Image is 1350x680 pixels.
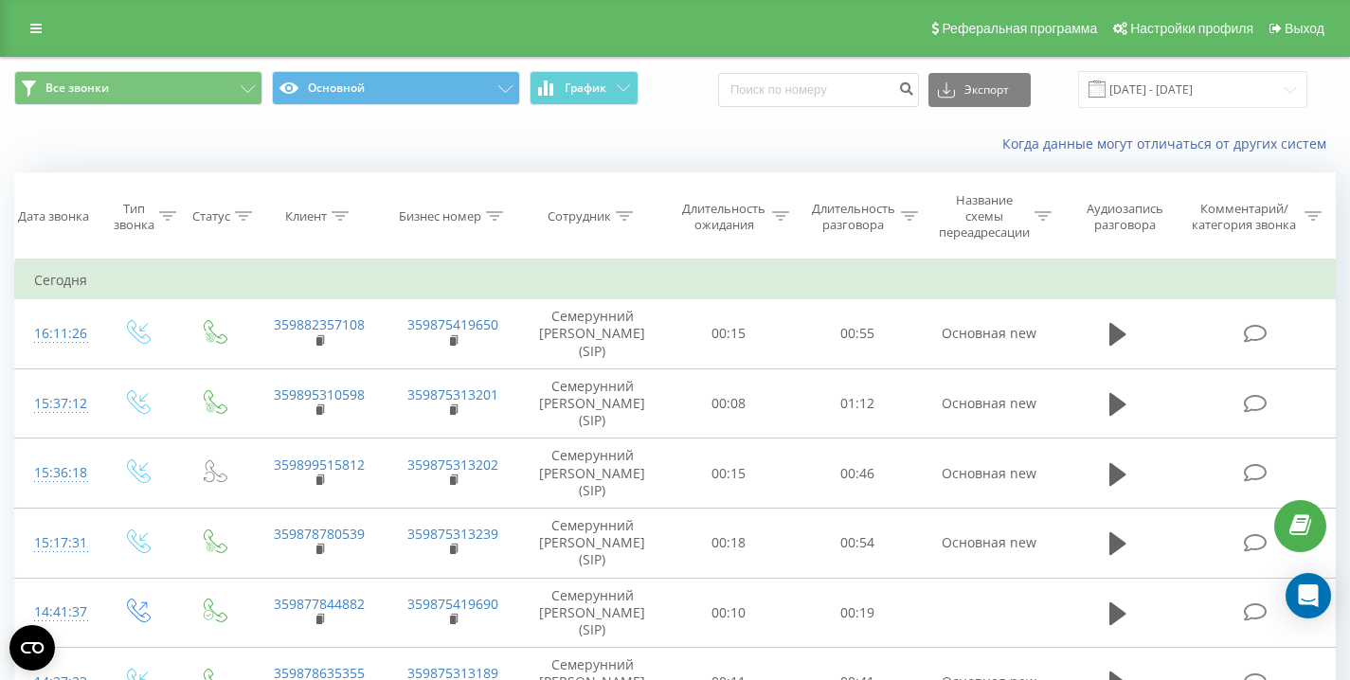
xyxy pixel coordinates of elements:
[942,21,1097,36] span: Реферальная программа
[274,315,365,333] a: 359882357108
[407,595,498,613] a: 359875419690
[1130,21,1253,36] span: Настройки профиля
[1285,21,1324,36] span: Выход
[928,73,1031,107] button: Экспорт
[399,208,481,224] div: Бизнес номер
[45,81,109,96] span: Все звонки
[922,438,1056,509] td: Основная new
[520,299,664,369] td: Семерунний [PERSON_NAME] (SIP)
[285,208,327,224] div: Клиент
[34,594,79,631] div: 14:41:37
[274,595,365,613] a: 359877844882
[811,201,896,233] div: Длительность разговора
[520,578,664,648] td: Семерунний [PERSON_NAME] (SIP)
[565,81,606,95] span: График
[664,299,793,369] td: 00:15
[34,525,79,562] div: 15:17:31
[34,315,79,352] div: 16:11:26
[407,315,498,333] a: 359875419650
[664,508,793,578] td: 00:18
[1073,201,1176,233] div: Аудиозапись разговора
[793,508,922,578] td: 00:54
[520,438,664,509] td: Семерунний [PERSON_NAME] (SIP)
[1189,201,1300,233] div: Комментарий/категория звонка
[407,385,498,403] a: 359875313201
[1286,573,1331,618] div: Open Intercom Messenger
[407,456,498,474] a: 359875313202
[922,299,1056,369] td: Основная new
[274,525,365,543] a: 359878780539
[272,71,520,105] button: Основной
[548,208,611,224] div: Сотрудник
[664,368,793,438] td: 00:08
[793,578,922,648] td: 00:19
[664,438,793,509] td: 00:15
[922,508,1056,578] td: Основная new
[793,368,922,438] td: 01:12
[922,368,1056,438] td: Основная new
[407,525,498,543] a: 359875313239
[793,299,922,369] td: 00:55
[718,73,919,107] input: Поиск по номеру
[114,201,154,233] div: Тип звонка
[15,261,1336,299] td: Сегодня
[530,71,639,105] button: График
[192,208,230,224] div: Статус
[681,201,766,233] div: Длительность ожидания
[793,438,922,509] td: 00:46
[14,71,262,105] button: Все звонки
[664,578,793,648] td: 00:10
[274,456,365,474] a: 359899515812
[520,368,664,438] td: Семерунний [PERSON_NAME] (SIP)
[520,508,664,578] td: Семерунний [PERSON_NAME] (SIP)
[34,455,79,492] div: 15:36:18
[18,208,89,224] div: Дата звонка
[274,385,365,403] a: 359895310598
[34,385,79,422] div: 15:37:12
[9,625,55,671] button: Open CMP widget
[1002,134,1336,152] a: Когда данные могут отличаться от других систем
[939,192,1030,241] div: Название схемы переадресации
